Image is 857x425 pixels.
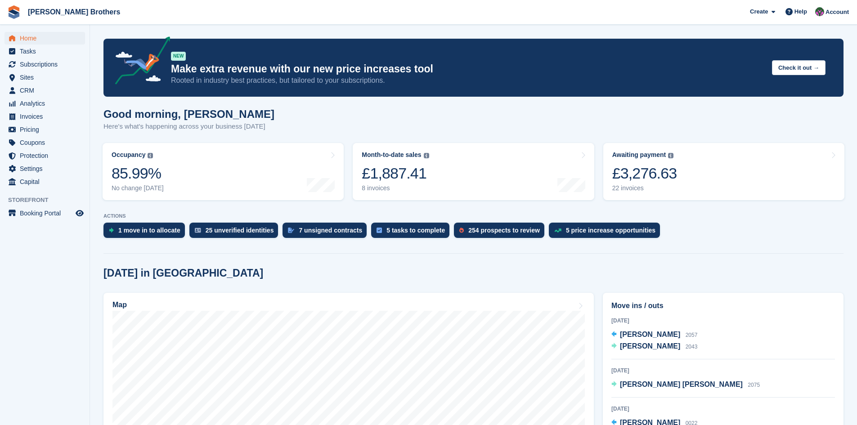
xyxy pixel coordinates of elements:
span: Booking Portal [20,207,74,219]
span: Pricing [20,123,74,136]
div: 254 prospects to review [468,227,540,234]
div: Month-to-date sales [362,151,421,159]
button: Check it out → [772,60,826,75]
a: menu [4,110,85,123]
img: prospect-51fa495bee0391a8d652442698ab0144808aea92771e9ea1ae160a38d050c398.svg [459,228,464,233]
a: menu [4,45,85,58]
a: Month-to-date sales £1,887.41 8 invoices [353,143,594,200]
div: [DATE] [611,317,835,325]
span: Protection [20,149,74,162]
img: Nick Wright [815,7,824,16]
span: [PERSON_NAME] [620,342,680,350]
h1: Good morning, [PERSON_NAME] [103,108,274,120]
a: menu [4,58,85,71]
a: menu [4,175,85,188]
h2: Move ins / outs [611,300,835,311]
a: menu [4,207,85,219]
a: menu [4,123,85,136]
a: menu [4,149,85,162]
a: 5 price increase opportunities [549,223,664,242]
h2: [DATE] in [GEOGRAPHIC_DATA] [103,267,263,279]
div: Awaiting payment [612,151,666,159]
img: stora-icon-8386f47178a22dfd0bd8f6a31ec36ba5ce8667c1dd55bd0f319d3a0aa187defe.svg [7,5,21,19]
img: price-adjustments-announcement-icon-8257ccfd72463d97f412b2fc003d46551f7dbcb40ab6d574587a9cd5c0d94... [108,36,171,88]
span: [PERSON_NAME] [620,331,680,338]
img: task-75834270c22a3079a89374b754ae025e5fb1db73e45f91037f5363f120a921f8.svg [377,228,382,233]
span: Subscriptions [20,58,74,71]
img: icon-info-grey-7440780725fd019a000dd9b08b2336e03edf1995a4989e88bcd33f0948082b44.svg [424,153,429,158]
div: 7 unsigned contracts [299,227,362,234]
a: Preview store [74,208,85,219]
div: 1 move in to allocate [118,227,180,234]
div: 22 invoices [612,184,677,192]
div: 85.99% [112,164,164,183]
a: menu [4,97,85,110]
a: 7 unsigned contracts [283,223,371,242]
span: Settings [20,162,74,175]
img: icon-info-grey-7440780725fd019a000dd9b08b2336e03edf1995a4989e88bcd33f0948082b44.svg [148,153,153,158]
div: 5 tasks to complete [386,227,445,234]
a: menu [4,162,85,175]
p: Make extra revenue with our new price increases tool [171,63,765,76]
img: contract_signature_icon-13c848040528278c33f63329250d36e43548de30e8caae1d1a13099fd9432cc5.svg [288,228,294,233]
span: 2075 [748,382,760,388]
span: Analytics [20,97,74,110]
a: [PERSON_NAME] 2057 [611,329,697,341]
span: Tasks [20,45,74,58]
a: [PERSON_NAME] Brothers [24,4,124,19]
a: 254 prospects to review [454,223,549,242]
div: [DATE] [611,405,835,413]
div: No change [DATE] [112,184,164,192]
div: £1,887.41 [362,164,429,183]
a: [PERSON_NAME] 2043 [611,341,697,353]
a: menu [4,71,85,84]
a: menu [4,84,85,97]
span: Create [750,7,768,16]
a: 25 unverified identities [189,223,283,242]
a: Awaiting payment £3,276.63 22 invoices [603,143,844,200]
a: menu [4,136,85,149]
img: move_ins_to_allocate_icon-fdf77a2bb77ea45bf5b3d319d69a93e2d87916cf1d5bf7949dd705db3b84f3ca.svg [109,228,114,233]
div: 8 invoices [362,184,429,192]
p: Rooted in industry best practices, but tailored to your subscriptions. [171,76,765,85]
span: Home [20,32,74,45]
span: Coupons [20,136,74,149]
div: Occupancy [112,151,145,159]
a: [PERSON_NAME] [PERSON_NAME] 2075 [611,379,760,391]
img: verify_identity-adf6edd0f0f0b5bbfe63781bf79b02c33cf7c696d77639b501bdc392416b5a36.svg [195,228,201,233]
img: price_increase_opportunities-93ffe204e8149a01c8c9dc8f82e8f89637d9d84a8eef4429ea346261dce0b2c0.svg [554,228,561,233]
a: Occupancy 85.99% No change [DATE] [103,143,344,200]
span: Account [826,8,849,17]
span: Help [794,7,807,16]
div: NEW [171,52,186,61]
span: CRM [20,84,74,97]
img: icon-info-grey-7440780725fd019a000dd9b08b2336e03edf1995a4989e88bcd33f0948082b44.svg [668,153,673,158]
span: 2043 [686,344,698,350]
h2: Map [112,301,127,309]
div: 25 unverified identities [206,227,274,234]
p: Here's what's happening across your business [DATE] [103,121,274,132]
span: Invoices [20,110,74,123]
div: [DATE] [611,367,835,375]
a: 5 tasks to complete [371,223,454,242]
p: ACTIONS [103,213,844,219]
div: £3,276.63 [612,164,677,183]
a: menu [4,32,85,45]
a: 1 move in to allocate [103,223,189,242]
div: 5 price increase opportunities [566,227,655,234]
span: Capital [20,175,74,188]
span: Sites [20,71,74,84]
span: Storefront [8,196,90,205]
span: [PERSON_NAME] [PERSON_NAME] [620,380,743,388]
span: 2057 [686,332,698,338]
